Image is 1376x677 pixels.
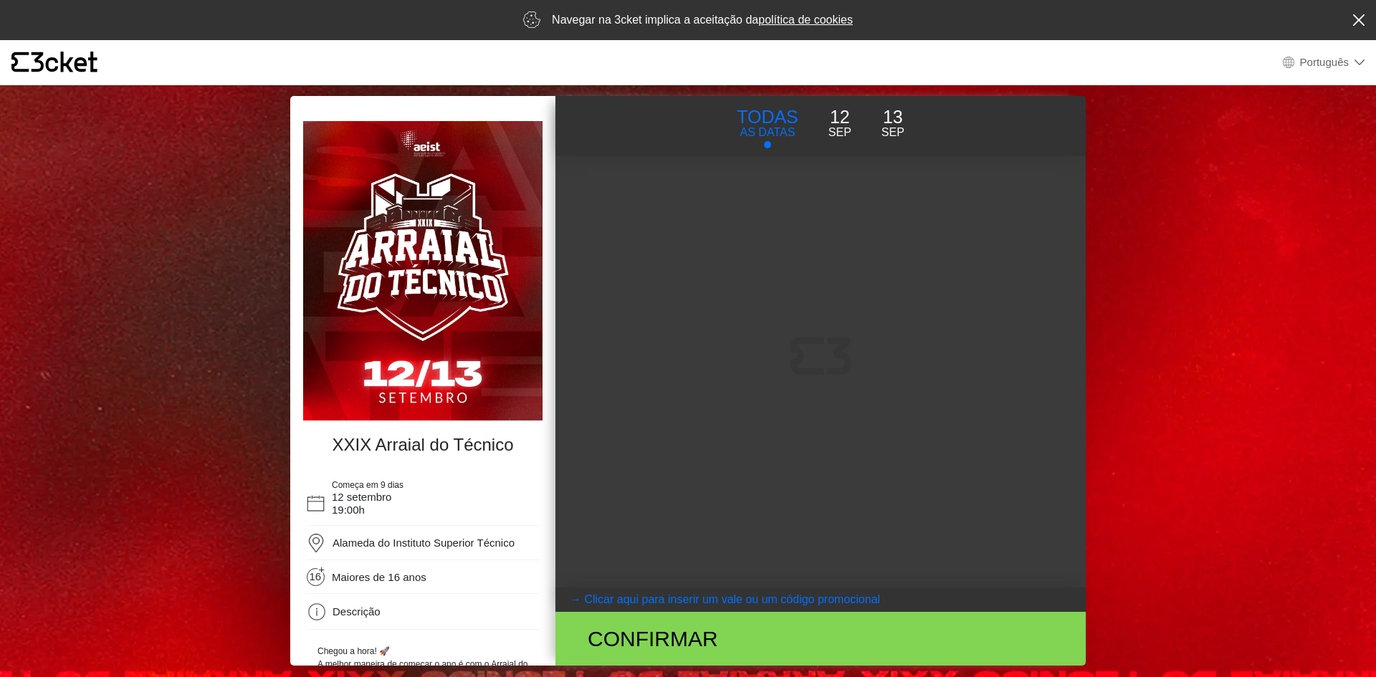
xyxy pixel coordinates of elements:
span: 12 setembro 19:00h [332,491,391,516]
span: + [317,566,325,573]
span: Maiores de 16 anos [332,571,426,584]
h4: XXIX Arraial do Técnico [310,435,535,456]
p: Sep [881,124,904,141]
p: 13 [881,104,904,131]
arrow: → [570,591,581,608]
button: 12 Sep [813,103,866,142]
button: Confirmar [555,612,1086,666]
div: Confirmar [577,623,902,655]
img: e49d6b16d0b2489fbe161f82f243c176.webp [303,121,543,421]
button: 13 Sep [866,103,919,142]
p: 12 [828,104,851,131]
p: TODAS [737,104,798,131]
button: → Clicar aqui para inserir um vale ou um código promocional [555,587,1086,612]
g: {' '} [11,52,29,72]
p: Sep [828,124,851,141]
coupontext: Clicar aqui para inserir um vale ou um código promocional [584,593,880,605]
p: Navegar na 3cket implica a aceitação da [552,11,853,29]
button: TODAS AS DATAS [722,103,813,149]
span: Começa em 9 dias [332,480,403,490]
p: AS DATAS [737,124,798,141]
span: Chegou a hora! 🚀 [317,646,390,656]
span: Alameda do Instituto Superior Técnico [333,537,515,549]
span: Descrição [333,605,381,618]
span: 16 [310,570,326,587]
a: política de cookies [758,14,853,26]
